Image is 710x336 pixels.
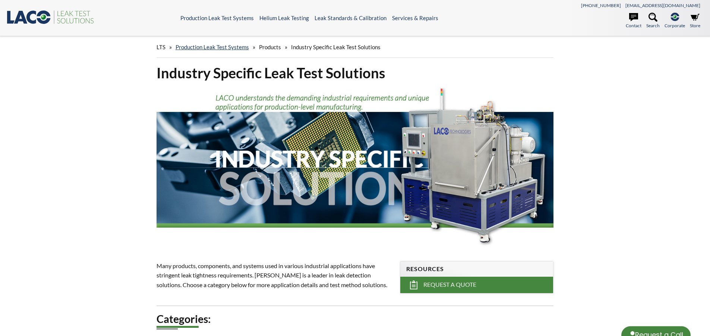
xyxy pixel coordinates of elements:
[690,13,700,29] a: Store
[581,3,621,8] a: [PHONE_NUMBER]
[392,15,438,21] a: Services & Repairs
[400,277,553,293] a: Request a Quote
[157,64,554,82] h1: Industry Specific Leak Test Solutions
[423,281,476,289] span: Request a Quote
[259,44,281,50] span: Products
[406,265,547,273] h4: Resources
[315,15,386,21] a: Leak Standards & Calibration
[157,312,554,326] h2: Categories:
[665,22,685,29] span: Corporate
[180,15,254,21] a: Production Leak Test Systems
[157,37,554,58] div: » » »
[259,15,309,21] a: Helium Leak Testing
[157,88,554,247] img: Industry Specific Solutions header
[625,3,700,8] a: [EMAIL_ADDRESS][DOMAIN_NAME]
[176,44,249,50] a: Production Leak Test Systems
[157,261,391,290] p: Many products, components, and systems used in various industrial applications have stringent lea...
[646,13,660,29] a: Search
[626,13,641,29] a: Contact
[291,44,381,50] span: Industry Specific Leak Test Solutions
[157,44,165,50] span: LTS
